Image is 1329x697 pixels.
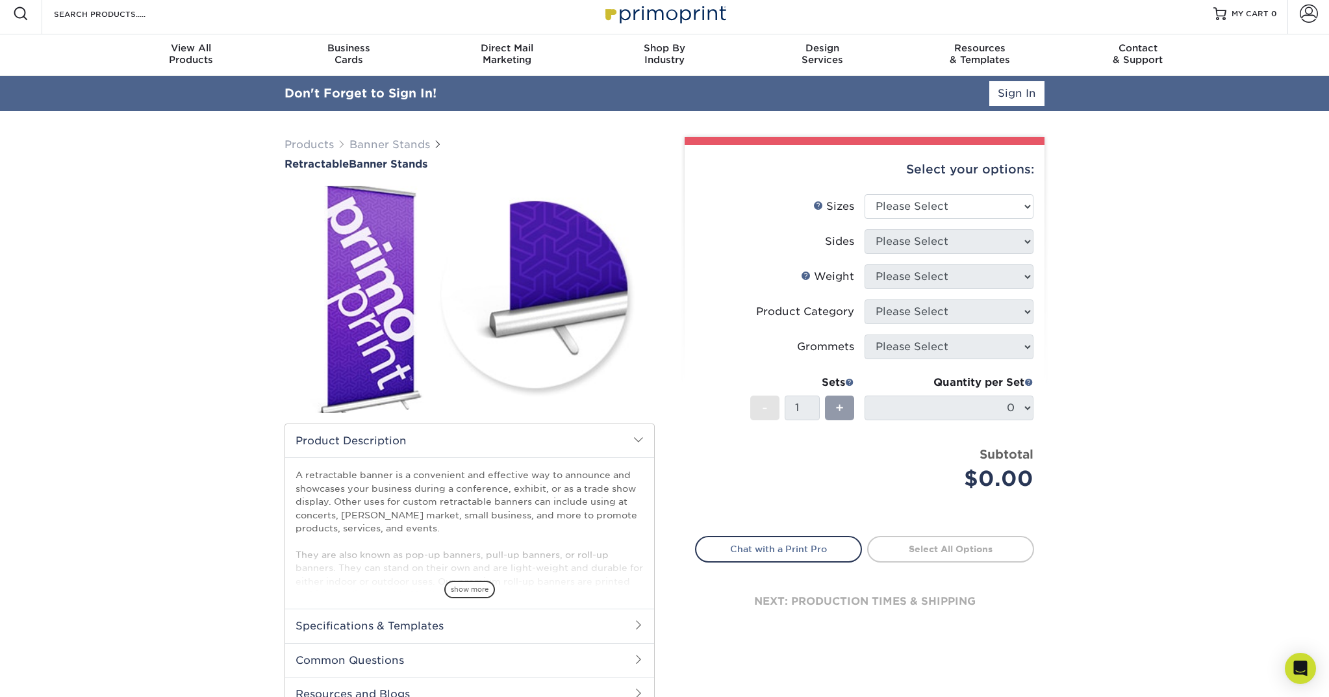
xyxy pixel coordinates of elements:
[1059,42,1217,66] div: & Support
[1059,42,1217,54] span: Contact
[867,536,1034,562] a: Select All Options
[428,34,586,76] a: Direct MailMarketing
[285,609,654,642] h2: Specifications & Templates
[285,158,349,170] span: Retractable
[825,234,854,249] div: Sides
[586,42,744,66] div: Industry
[797,339,854,355] div: Grommets
[801,269,854,285] div: Weight
[285,643,654,677] h2: Common Questions
[428,42,586,54] span: Direct Mail
[901,42,1059,54] span: Resources
[901,42,1059,66] div: & Templates
[835,398,844,418] span: +
[743,42,901,66] div: Services
[695,145,1034,194] div: Select your options:
[285,158,655,170] h1: Banner Stands
[270,42,428,54] span: Business
[270,34,428,76] a: BusinessCards
[285,158,655,170] a: RetractableBanner Stands
[750,375,854,390] div: Sets
[1232,8,1269,19] span: MY CART
[980,447,1033,461] strong: Subtotal
[695,536,862,562] a: Chat with a Print Pro
[756,304,854,320] div: Product Category
[586,34,744,76] a: Shop ByIndustry
[285,138,334,151] a: Products
[428,42,586,66] div: Marketing
[1059,34,1217,76] a: Contact& Support
[285,84,437,103] div: Don't Forget to Sign In!
[695,563,1034,640] div: next: production times & shipping
[53,6,179,21] input: SEARCH PRODUCTS.....
[989,81,1044,106] a: Sign In
[1271,9,1277,18] span: 0
[1285,653,1316,684] div: Open Intercom Messenger
[112,42,270,54] span: View All
[743,42,901,54] span: Design
[285,424,654,457] h2: Product Description
[874,463,1033,494] div: $0.00
[743,34,901,76] a: DesignServices
[865,375,1033,390] div: Quantity per Set
[762,398,768,418] span: -
[444,581,495,598] span: show more
[112,34,270,76] a: View AllProducts
[285,171,655,427] img: Retractable 01
[813,199,854,214] div: Sizes
[901,34,1059,76] a: Resources& Templates
[270,42,428,66] div: Cards
[586,42,744,54] span: Shop By
[349,138,430,151] a: Banner Stands
[112,42,270,66] div: Products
